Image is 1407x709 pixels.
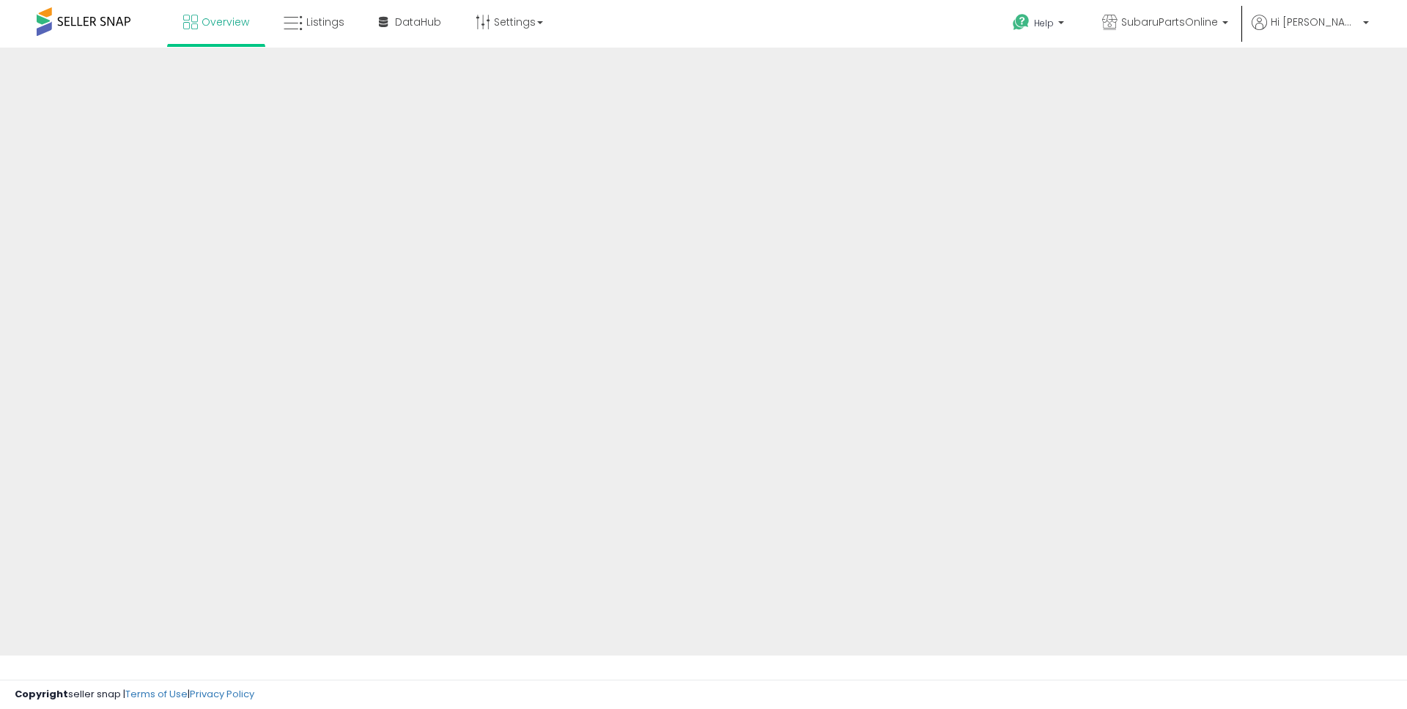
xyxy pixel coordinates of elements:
[202,15,249,29] span: Overview
[1121,15,1218,29] span: SubaruPartsOnline
[1271,15,1359,29] span: Hi [PERSON_NAME]
[1012,13,1030,31] i: Get Help
[1034,17,1054,29] span: Help
[395,15,441,29] span: DataHub
[1252,15,1369,48] a: Hi [PERSON_NAME]
[306,15,344,29] span: Listings
[1001,2,1079,48] a: Help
